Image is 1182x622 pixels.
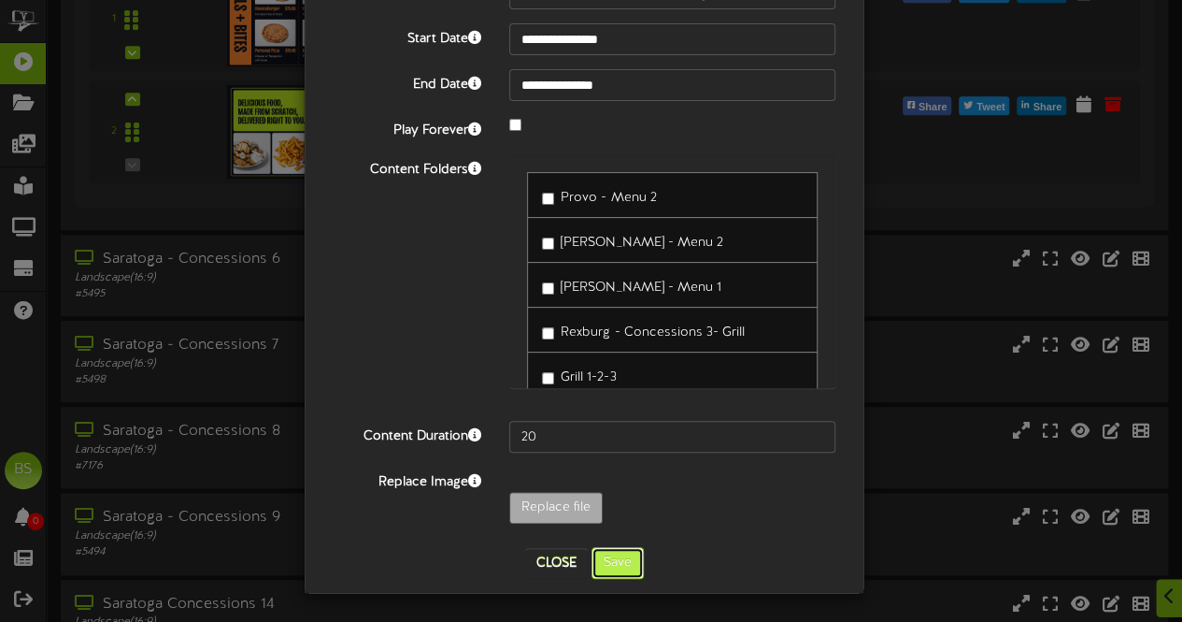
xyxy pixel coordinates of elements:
label: Start Date [319,23,495,49]
input: [PERSON_NAME] - Menu 2 [542,238,554,250]
button: Save [591,547,644,579]
label: Replace Image [319,467,495,492]
input: Rexburg - Concessions 3- Grill [542,327,554,340]
input: Provo - Menu 2 [542,193,554,205]
input: [PERSON_NAME] - Menu 1 [542,282,554,295]
span: [PERSON_NAME] - Menu 1 [561,281,720,295]
label: End Date [319,69,495,94]
span: [PERSON_NAME] - Menu 2 [561,236,722,250]
span: Grill 1-2-3 [561,370,616,384]
button: Close [525,548,588,578]
input: 15 [509,421,835,453]
label: Content Duration [319,421,495,446]
input: Grill 1-2-3 [542,372,554,384]
span: Provo - Menu 2 [561,191,656,205]
label: Play Forever [319,115,495,140]
span: Rexburg - Concessions 3- Grill [561,325,744,340]
label: Content Folders [319,154,495,180]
